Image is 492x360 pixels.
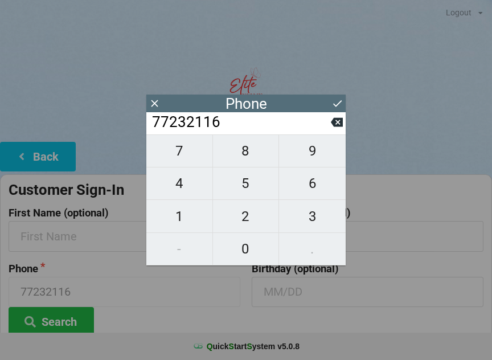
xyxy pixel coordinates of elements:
[146,204,212,228] span: 1
[279,167,346,200] button: 6
[146,171,212,195] span: 4
[146,167,213,200] button: 4
[146,200,213,232] button: 1
[213,204,279,228] span: 2
[225,98,267,109] div: Phone
[279,171,346,195] span: 6
[146,134,213,167] button: 7
[213,167,280,200] button: 5
[146,139,212,163] span: 7
[213,233,280,265] button: 0
[213,139,279,163] span: 8
[279,139,346,163] span: 9
[213,237,279,261] span: 0
[213,134,280,167] button: 8
[213,171,279,195] span: 5
[279,204,346,228] span: 3
[279,134,346,167] button: 9
[279,200,346,232] button: 3
[213,200,280,232] button: 2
